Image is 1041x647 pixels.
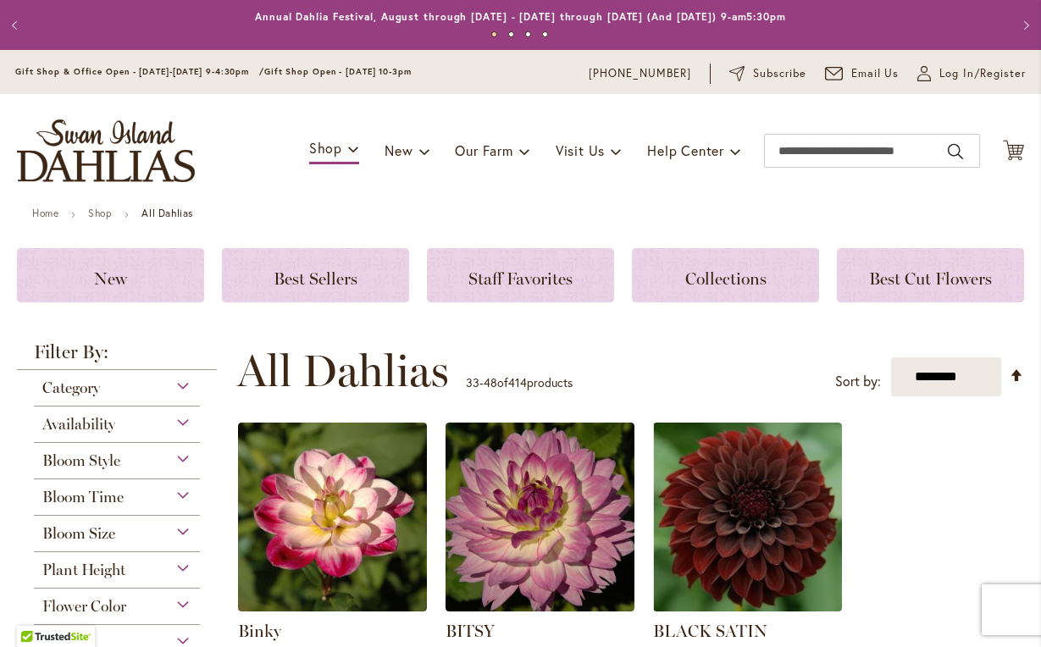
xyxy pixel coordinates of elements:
[238,599,427,615] a: Binky
[42,597,126,616] span: Flower Color
[753,65,806,82] span: Subscribe
[542,31,548,37] button: 4 of 4
[484,374,497,390] span: 48
[238,423,427,611] img: Binky
[647,141,724,159] span: Help Center
[42,561,125,579] span: Plant Height
[32,207,58,219] a: Home
[446,423,634,611] img: BITSY
[835,366,881,397] label: Sort by:
[222,248,409,302] a: Best Sellers
[653,599,842,615] a: BLACK SATIN
[466,369,573,396] p: - of products
[869,268,992,289] span: Best Cut Flowers
[653,423,842,611] img: BLACK SATIN
[17,248,204,302] a: New
[939,65,1026,82] span: Log In/Register
[508,374,527,390] span: 414
[42,379,100,397] span: Category
[1007,8,1041,42] button: Next
[17,119,195,182] a: store logo
[385,141,413,159] span: New
[141,207,193,219] strong: All Dahlias
[589,65,691,82] a: [PHONE_NUMBER]
[42,415,115,434] span: Availability
[88,207,112,219] a: Shop
[525,31,531,37] button: 3 of 4
[446,621,495,641] a: BITSY
[274,268,357,289] span: Best Sellers
[825,65,900,82] a: Email Us
[917,65,1026,82] a: Log In/Register
[729,65,806,82] a: Subscribe
[556,141,605,159] span: Visit Us
[491,31,497,37] button: 1 of 4
[508,31,514,37] button: 2 of 4
[238,621,281,641] a: Binky
[851,65,900,82] span: Email Us
[837,248,1024,302] a: Best Cut Flowers
[15,66,264,77] span: Gift Shop & Office Open - [DATE]-[DATE] 9-4:30pm /
[13,587,60,634] iframe: Launch Accessibility Center
[42,488,124,506] span: Bloom Time
[94,268,127,289] span: New
[309,139,342,157] span: Shop
[42,451,120,470] span: Bloom Style
[255,10,786,23] a: Annual Dahlia Festival, August through [DATE] - [DATE] through [DATE] (And [DATE]) 9-am5:30pm
[237,346,449,396] span: All Dahlias
[466,374,479,390] span: 33
[42,524,115,543] span: Bloom Size
[653,621,767,641] a: BLACK SATIN
[685,268,767,289] span: Collections
[468,268,573,289] span: Staff Favorites
[455,141,512,159] span: Our Farm
[446,599,634,615] a: BITSY
[632,248,819,302] a: Collections
[427,248,614,302] a: Staff Favorites
[264,66,412,77] span: Gift Shop Open - [DATE] 10-3pm
[17,343,217,370] strong: Filter By:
